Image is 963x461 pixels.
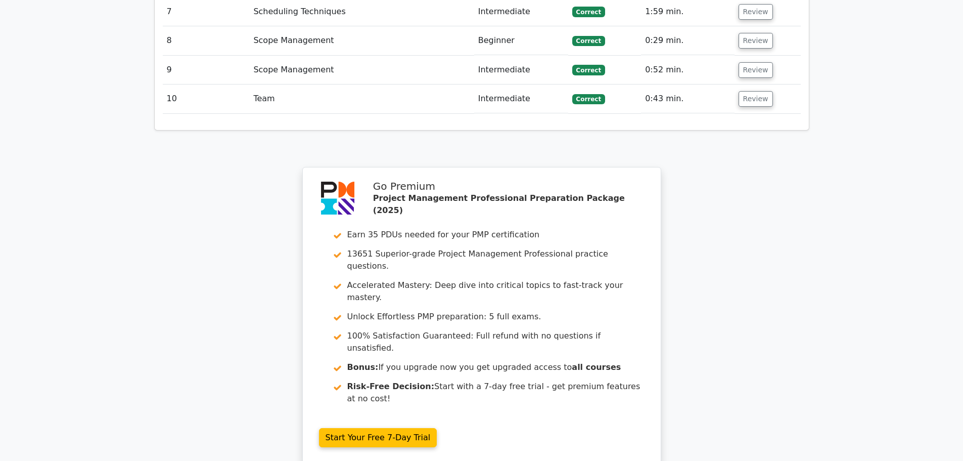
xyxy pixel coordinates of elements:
button: Review [739,4,773,20]
td: 10 [163,85,250,113]
td: Intermediate [474,56,568,85]
button: Review [739,91,773,107]
button: Review [739,33,773,49]
td: 8 [163,26,250,55]
span: Correct [572,65,605,75]
td: 9 [163,56,250,85]
td: Intermediate [474,85,568,113]
td: Team [249,85,474,113]
td: 0:52 min. [641,56,734,85]
td: 0:43 min. [641,85,734,113]
span: Correct [572,94,605,104]
span: Correct [572,36,605,46]
td: Beginner [474,26,568,55]
td: Scope Management [249,26,474,55]
span: Correct [572,7,605,17]
td: Scope Management [249,56,474,85]
button: Review [739,62,773,78]
td: 0:29 min. [641,26,734,55]
a: Start Your Free 7-Day Trial [319,428,437,447]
